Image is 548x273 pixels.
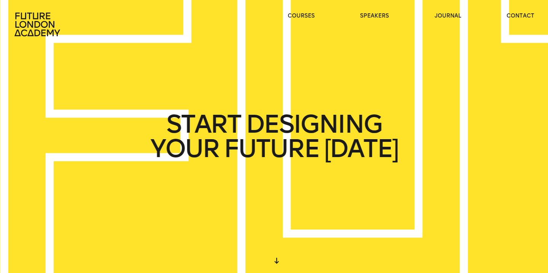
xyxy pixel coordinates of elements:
[150,136,219,161] span: YOUR
[166,112,241,136] span: START
[360,12,389,20] a: speakers
[288,12,315,20] a: courses
[246,112,382,136] span: DESIGNING
[224,136,319,161] span: FUTURE
[507,12,534,20] a: contact
[324,136,398,161] span: [DATE]
[435,12,461,20] a: journal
